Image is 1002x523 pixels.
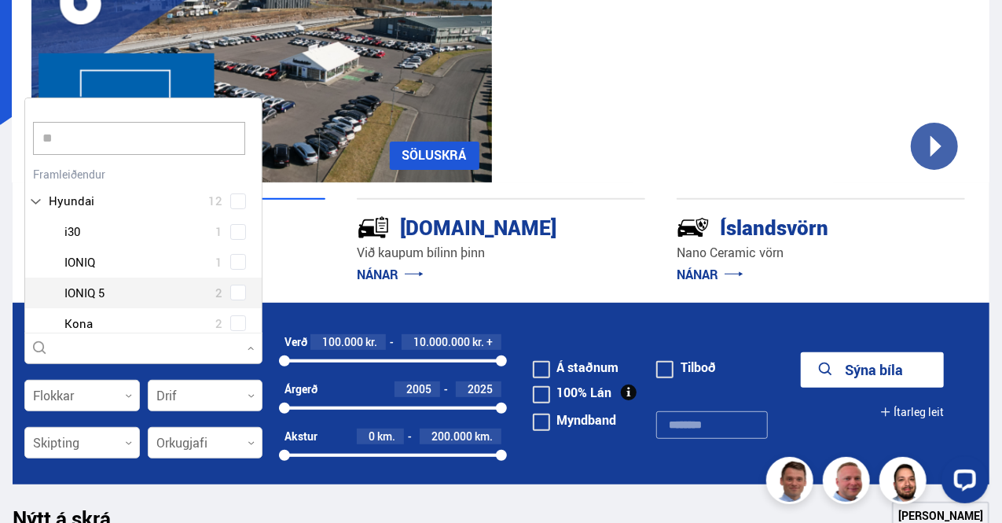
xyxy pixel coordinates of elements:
[432,429,473,444] span: 200.000
[882,459,929,506] img: nhp88E3Fdnt1Opn2.png
[677,244,965,262] p: Nano Ceramic vörn
[677,211,710,244] img: -Svtn6bYgwAsiwNX.svg
[656,361,716,374] label: Tilboð
[215,282,222,304] span: 2
[215,251,222,274] span: 1
[378,430,396,443] span: km.
[677,212,909,240] div: Íslandsvörn
[284,430,317,443] div: Akstur
[357,266,424,283] a: NÁNAR
[487,336,494,348] span: +
[533,386,612,399] label: 100% Lán
[369,429,376,444] span: 0
[533,361,619,374] label: Á staðnum
[366,336,378,348] span: kr.
[533,414,617,426] label: Myndband
[284,383,317,396] div: Árgerð
[323,334,364,349] span: 100.000
[929,450,995,516] iframe: LiveChat chat widget
[825,459,872,506] img: siFngHWaQ9KaOqBr.png
[390,142,479,170] a: SÖLUSKRÁ
[468,381,494,396] span: 2025
[880,395,944,430] button: Ítarleg leit
[414,334,471,349] span: 10.000.000
[208,190,222,212] span: 12
[284,336,307,348] div: Verð
[677,266,743,283] a: NÁNAR
[357,244,645,262] p: Við kaupum bílinn þinn
[407,381,432,396] span: 2005
[473,336,485,348] span: kr.
[357,212,589,240] div: [DOMAIN_NAME]
[801,352,944,388] button: Sýna bíla
[215,312,222,335] span: 2
[49,190,94,212] span: Hyundai
[215,220,222,243] span: 1
[769,459,816,506] img: FbJEzSuNWCJXmdc-.webp
[475,430,494,443] span: km.
[357,211,390,244] img: tr5P-W3DuiFaO7aO.svg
